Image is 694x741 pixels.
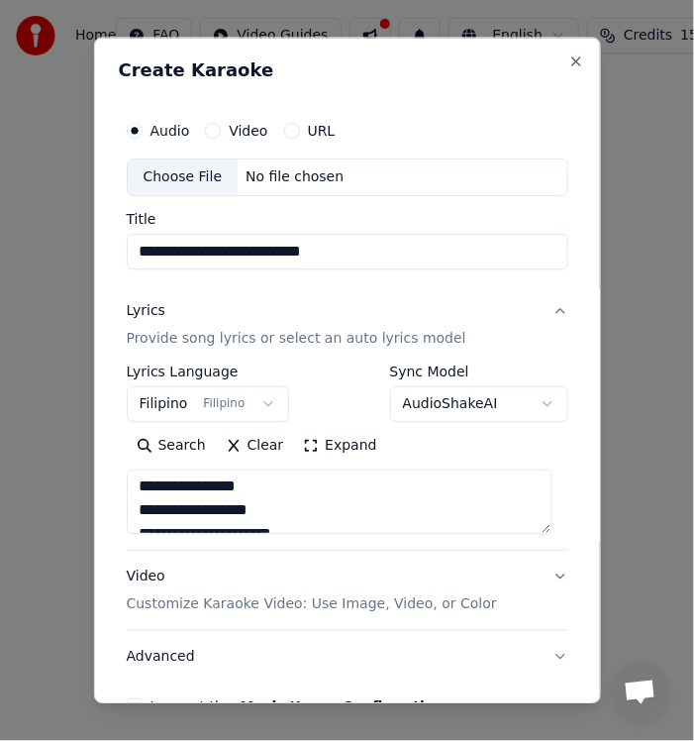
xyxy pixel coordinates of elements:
button: Search [127,430,216,462]
label: I accept the [150,700,445,714]
p: Provide song lyrics or select an auto lyrics model [127,329,466,349]
button: I accept the [240,700,444,714]
label: Video [229,124,267,138]
button: Clear [216,430,294,462]
label: Sync Model [390,365,568,378]
div: Choose File [128,159,239,195]
div: LyricsProvide song lyrics or select an auto lyrics model [127,365,568,550]
label: Lyrics Language [127,365,290,378]
button: Advanced [127,632,568,684]
div: No file chosen [238,167,351,187]
div: Lyrics [127,301,165,321]
label: Title [127,212,568,226]
label: Audio [150,124,190,138]
button: Expand [293,430,386,462]
label: URL [308,124,336,138]
p: Customize Karaoke Video: Use Image, Video, or Color [127,595,497,615]
button: LyricsProvide song lyrics or select an auto lyrics model [127,285,568,365]
button: VideoCustomize Karaoke Video: Use Image, Video, or Color [127,552,568,631]
h2: Create Karaoke [119,61,576,79]
div: Video [127,568,497,615]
